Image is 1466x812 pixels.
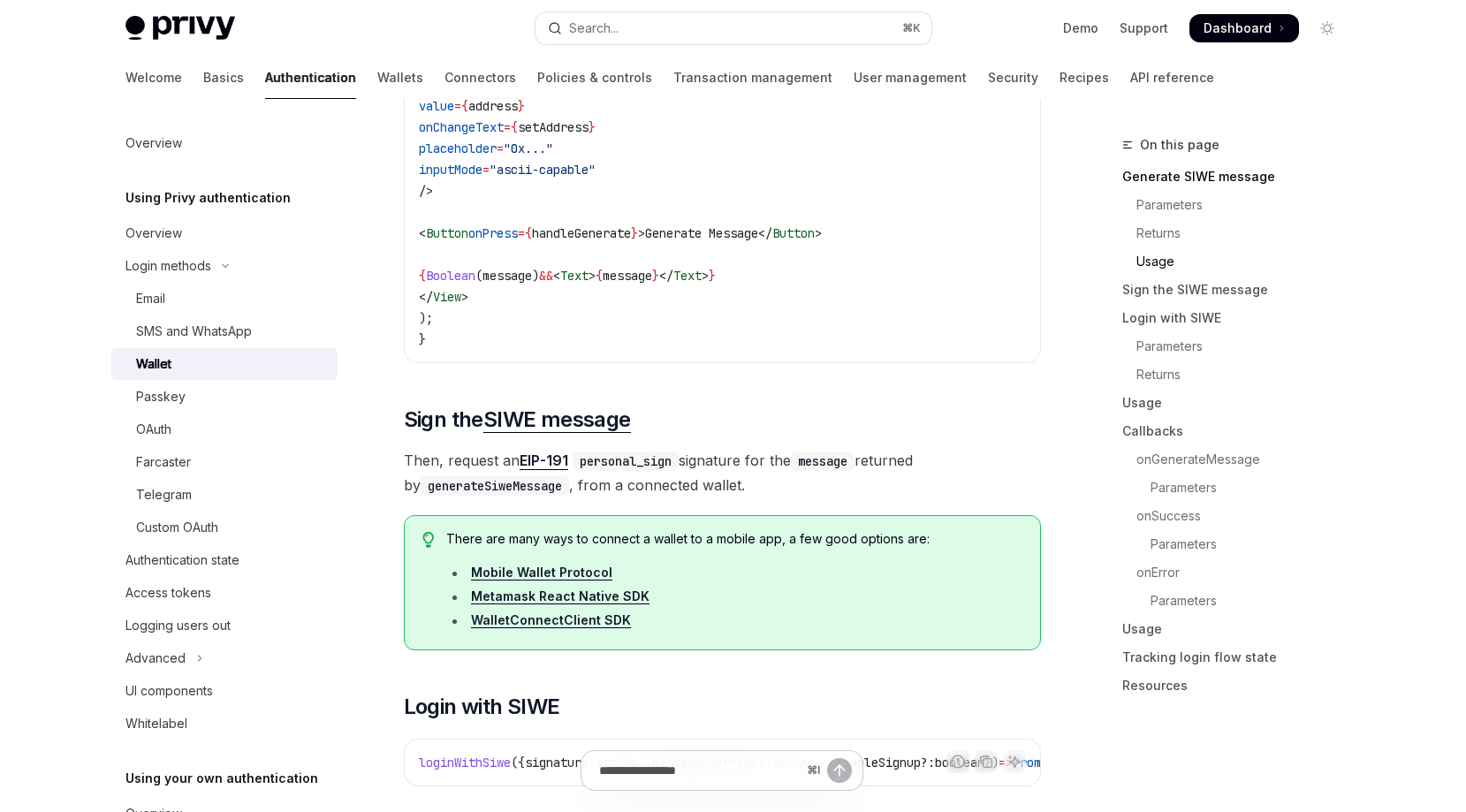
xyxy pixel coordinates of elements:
span: </ [758,225,772,241]
div: Overview [125,133,182,154]
div: UI components [125,680,213,702]
div: Passkey [136,386,186,407]
span: Dashboard [1204,19,1272,37]
span: onPress [468,225,518,241]
a: onSuccess [1122,502,1356,530]
a: Recipes [1060,57,1109,99]
div: Authentication state [125,550,239,571]
a: Whitelabel [111,708,338,740]
a: Callbacks [1122,417,1356,445]
span: placeholder [419,140,497,156]
svg: Tip [422,532,435,548]
span: < [419,225,426,241]
a: Authentication [265,57,356,99]
a: SMS and WhatsApp [111,315,338,347]
span: ( [475,268,482,284]
a: Parameters [1122,474,1356,502]
a: Telegram [111,479,338,511]
button: Toggle Login methods section [111,250,338,282]
span: Text [673,268,702,284]
span: < [553,268,560,284]
a: Connectors [444,57,516,99]
a: OAuth [111,414,338,445]
span: { [511,119,518,135]
div: Telegram [136,484,192,505]
a: Logging users out [111,610,338,641]
span: > [702,268,709,284]
span: > [638,225,645,241]
div: Whitelabel [125,713,187,734]
a: onGenerateMessage [1122,445,1356,474]
span: Text [560,268,589,284]
a: Access tokens [111,577,338,609]
code: personal_sign [573,452,679,471]
a: Authentication state [111,544,338,576]
input: Ask a question... [599,751,800,790]
span: > [589,268,596,284]
span: There are many ways to connect a wallet to a mobile app, a few good options are: [446,530,1022,548]
div: Login methods [125,255,211,277]
div: Email [136,288,165,309]
span: ⌘ K [902,21,921,35]
code: message [791,452,855,471]
span: = [504,119,511,135]
a: UI components [111,675,338,707]
h5: Using your own authentication [125,768,318,789]
div: Advanced [125,648,186,669]
a: Farcaster [111,446,338,478]
span: ); [419,310,433,326]
a: Parameters [1122,332,1356,360]
a: Login with SIWE [1122,304,1356,332]
a: Sign the SIWE message [1122,276,1356,304]
button: Toggle dark mode [1313,14,1341,42]
a: Parameters [1122,587,1356,615]
a: Transaction management [673,57,832,99]
span: { [419,268,426,284]
span: </ [419,289,433,305]
a: Wallets [377,57,423,99]
a: Policies & controls [537,57,652,99]
span: onChangeText [419,119,504,135]
span: Boolean [426,268,475,284]
a: Usage [1122,247,1356,276]
span: > [461,289,468,305]
div: Search... [569,18,619,39]
div: Wallet [136,353,171,375]
a: Security [988,57,1038,99]
span: } [518,98,525,114]
a: WalletConnectClient SDK [471,612,631,628]
span: View [433,289,461,305]
span: address [468,98,518,114]
button: Toggle Advanced section [111,642,338,674]
h5: Using Privy authentication [125,187,291,209]
a: Returns [1122,219,1356,247]
a: Support [1120,19,1168,37]
div: OAuth [136,419,171,440]
a: Custom OAuth [111,512,338,543]
span: /> [419,183,433,199]
a: Basics [203,57,244,99]
a: Wallet [111,348,338,380]
span: = [497,140,504,156]
span: "0x..." [504,140,553,156]
span: } [631,225,638,241]
span: Button [426,225,468,241]
a: Parameters [1122,530,1356,558]
div: Overview [125,223,182,244]
div: Farcaster [136,452,191,473]
a: Resources [1122,672,1356,700]
a: EIP-191 [520,452,568,470]
code: generateSiweMessage [421,476,569,496]
div: Logging users out [125,615,231,636]
span: inputMode [419,162,482,178]
span: Button [772,225,815,241]
div: Access tokens [125,582,211,603]
span: </ [659,268,673,284]
a: Usage [1122,389,1356,417]
span: } [589,119,596,135]
a: Returns [1122,360,1356,389]
div: SMS and WhatsApp [136,321,252,342]
a: User management [854,57,967,99]
span: On this page [1140,134,1219,156]
span: = [454,98,461,114]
